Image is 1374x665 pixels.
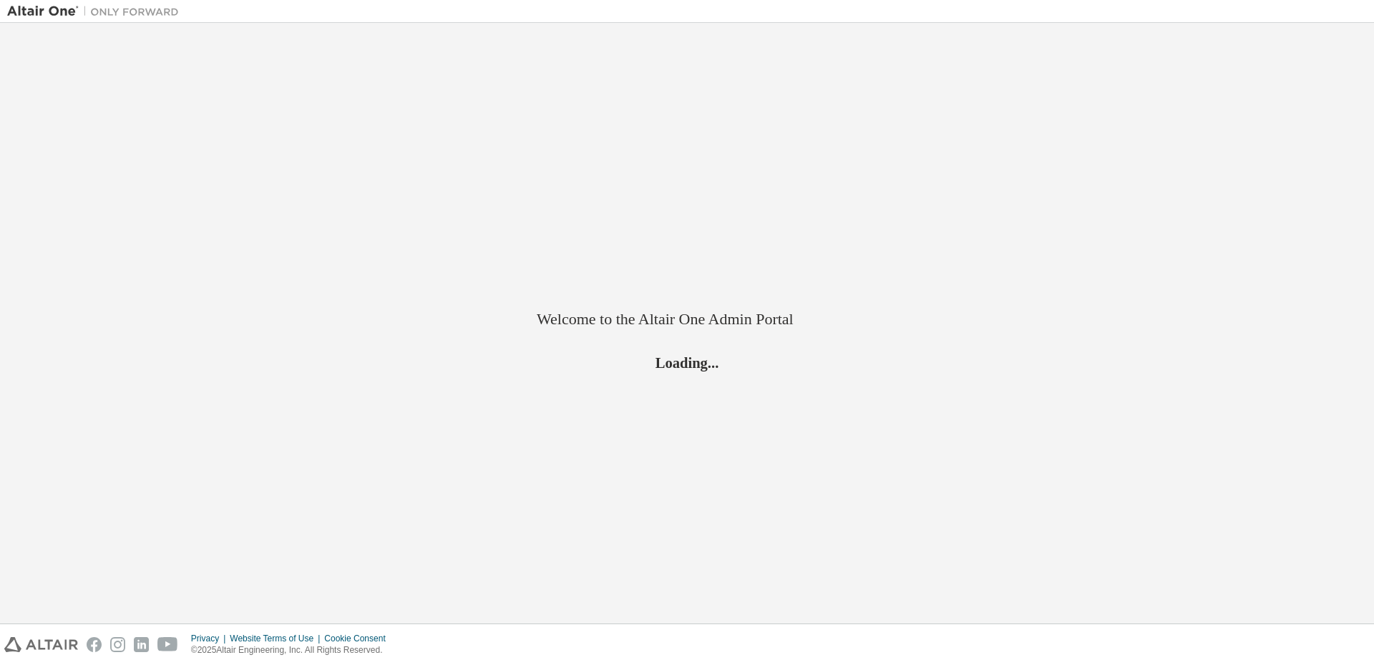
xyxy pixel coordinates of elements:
[537,309,837,329] h2: Welcome to the Altair One Admin Portal
[87,637,102,652] img: facebook.svg
[230,633,324,644] div: Website Terms of Use
[537,353,837,372] h2: Loading...
[324,633,394,644] div: Cookie Consent
[157,637,178,652] img: youtube.svg
[191,633,230,644] div: Privacy
[134,637,149,652] img: linkedin.svg
[7,4,186,19] img: Altair One
[191,644,394,656] p: © 2025 Altair Engineering, Inc. All Rights Reserved.
[4,637,78,652] img: altair_logo.svg
[110,637,125,652] img: instagram.svg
